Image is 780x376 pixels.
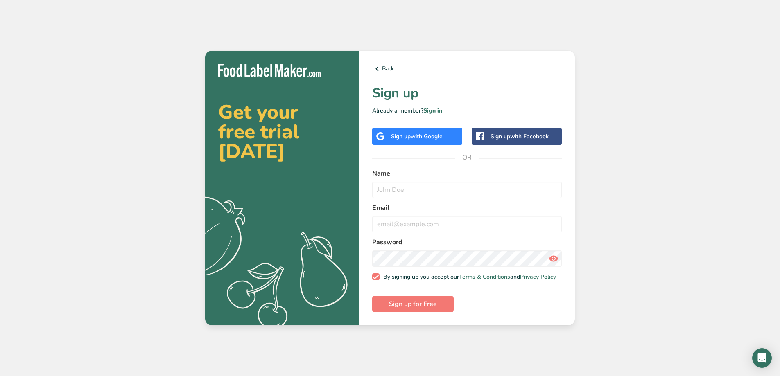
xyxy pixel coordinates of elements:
a: Privacy Policy [520,273,556,281]
div: Sign up [391,132,443,141]
span: with Google [411,133,443,140]
div: Open Intercom Messenger [752,348,772,368]
label: Name [372,169,562,178]
button: Sign up for Free [372,296,454,312]
p: Already a member? [372,106,562,115]
h2: Get your free trial [DATE] [218,102,346,161]
div: Sign up [491,132,549,141]
img: Food Label Maker [218,64,321,77]
span: Sign up for Free [389,299,437,309]
input: email@example.com [372,216,562,232]
span: OR [455,145,479,170]
a: Terms & Conditions [459,273,510,281]
h1: Sign up [372,83,562,103]
input: John Doe [372,182,562,198]
a: Sign in [423,107,442,115]
span: By signing up you accept our and [380,273,556,281]
a: Back [372,64,562,74]
label: Email [372,203,562,213]
span: with Facebook [510,133,549,140]
label: Password [372,237,562,247]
